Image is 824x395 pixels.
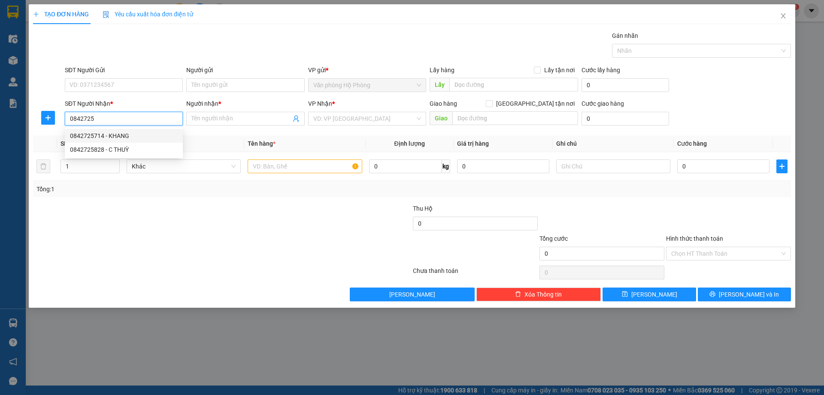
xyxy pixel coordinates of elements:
span: Yêu cầu xuất hóa đơn điện tử [103,11,193,18]
span: Khác [132,160,236,173]
button: deleteXóa Thông tin [476,288,601,301]
span: Thu Hộ [413,205,433,212]
input: VD: Bàn, Ghế [248,159,362,173]
button: Close [771,4,795,28]
input: Dọc đường [452,111,578,125]
span: Tên hàng [248,140,276,147]
div: 0842725828 - C THUỲ [70,145,178,154]
button: [PERSON_NAME] [350,288,475,301]
label: Hình thức thanh toán [666,235,723,242]
div: Chưa thanh toán [412,266,539,281]
div: Người gửi [186,65,304,75]
span: close [780,12,787,19]
img: icon [103,11,109,18]
span: [GEOGRAPHIC_DATA] tận nơi [493,99,578,108]
span: [PERSON_NAME] [631,290,677,299]
div: 0842725714 - KHANG [70,131,178,141]
input: Cước giao hàng [582,112,669,126]
span: Giá trị hàng [457,140,489,147]
button: delete [36,159,50,173]
label: Cước lấy hàng [582,67,620,73]
span: user-add [293,115,300,122]
span: kg [442,159,450,173]
div: 0842725714 - KHANG [65,129,183,143]
span: Tổng cước [539,235,568,242]
span: Cước hàng [677,140,707,147]
span: VP Nhận [308,100,332,107]
span: [PERSON_NAME] và In [719,290,779,299]
button: save[PERSON_NAME] [603,288,696,301]
input: Dọc đường [449,78,578,92]
span: save [622,291,628,298]
span: Xóa Thông tin [524,290,562,299]
span: printer [709,291,715,298]
span: Định lượng [394,140,425,147]
button: printer[PERSON_NAME] và In [698,288,791,301]
th: Ghi chú [553,135,674,152]
span: SL [61,140,67,147]
span: [PERSON_NAME] [389,290,435,299]
span: Lấy tận nơi [541,65,578,75]
span: Giao [430,111,452,125]
span: Lấy [430,78,449,92]
input: Ghi Chú [556,159,670,173]
span: Văn phòng Hộ Phòng [313,79,421,92]
label: Gán nhãn [612,32,638,39]
span: Lấy hàng [430,67,454,73]
div: Tổng: 1 [36,184,318,194]
span: TẠO ĐƠN HÀNG [33,11,89,18]
span: plus [42,114,55,121]
div: VP gửi [308,65,426,75]
button: plus [776,159,788,173]
input: 0 [457,159,549,173]
label: Cước giao hàng [582,100,624,107]
span: plus [33,11,39,17]
span: Giao hàng [430,100,457,107]
div: SĐT Người Gửi [65,65,183,75]
span: delete [515,291,521,298]
input: Cước lấy hàng [582,78,669,92]
div: 0842725828 - C THUỲ [65,143,183,156]
div: Người nhận [186,99,304,108]
span: plus [777,163,787,170]
div: SĐT Người Nhận [65,99,183,108]
button: plus [41,111,55,125]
